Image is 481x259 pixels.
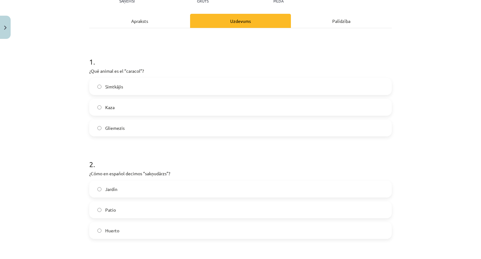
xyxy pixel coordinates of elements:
input: Kaza [97,105,101,109]
h1: 1 . [89,46,392,66]
input: Simtkājis [97,85,101,89]
span: Jardín [105,186,117,193]
input: Gliemezis [97,126,101,130]
span: Huerto [105,227,119,234]
span: Simtkājis [105,83,123,90]
span: Kaza [105,104,115,111]
p: ¿Cómo en español decimos “sakņudārzs”? [89,170,392,177]
span: Patio [105,207,116,213]
img: icon-close-lesson-0947bae3869378f0d4975bcd49f059093ad1ed9edebbc8119c70593378902aed.svg [4,26,7,30]
div: Uzdevums [190,14,291,28]
div: Palīdzība [291,14,392,28]
h1: 2 . [89,149,392,168]
div: Apraksts [89,14,190,28]
input: Patio [97,208,101,212]
span: Gliemezis [105,125,125,131]
p: ¿Qué animal es el “caracol”? [89,68,392,74]
input: Huerto [97,229,101,233]
input: Jardín [97,187,101,191]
